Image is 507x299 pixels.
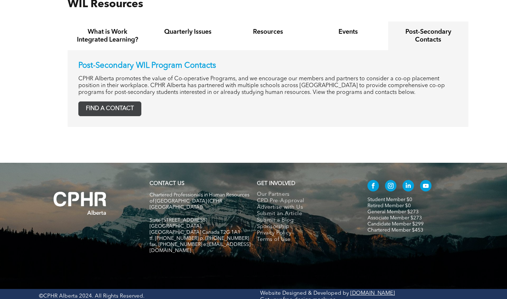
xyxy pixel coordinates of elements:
a: CPD Pre-Approval [257,198,352,204]
a: Retired Member $0 [367,203,411,208]
a: [DOMAIN_NAME] [350,291,395,296]
span: ©CPHR Alberta 2024. All Rights Reserved. [39,294,145,299]
a: Chartered Member $453 [367,228,423,233]
a: General Member $273 [367,209,419,214]
img: A white background with a few lines on it [39,177,121,229]
a: instagram [385,180,396,193]
a: FIND A CONTACT [78,101,141,116]
a: Student Member $0 [367,197,412,202]
a: Associate Member $273 [367,215,422,220]
h4: What is Work Integrated Learning? [74,28,141,44]
a: Our Partners [257,191,352,198]
a: Privacy Policy [257,230,352,237]
h4: Post-Secondary Contacts [395,28,462,44]
a: Submit an Article [257,211,352,217]
span: fax. [PHONE_NUMBER] e:[EMAIL_ADDRESS][DOMAIN_NAME] [150,242,250,253]
a: Sponsorship [257,224,352,230]
span: Suite [STREET_ADDRESS] [150,218,207,223]
span: GET INVOLVED [257,181,295,186]
span: [GEOGRAPHIC_DATA], [GEOGRAPHIC_DATA] Canada T2G 1A1 [150,224,240,235]
h4: Quarterly Issues [154,28,221,36]
h4: Events [315,28,382,36]
span: FIND A CONTACT [79,102,141,116]
a: Website Designed & Developed by [260,291,349,296]
a: youtube [420,180,432,193]
a: linkedin [403,180,414,193]
a: CONTACT US [150,181,184,186]
p: Post-Secondary WIL Program Contacts [78,61,458,70]
a: Terms of Use [257,237,352,243]
p: CPHR Alberta promotes the value of Co-operative Programs, and we encourage our members and partne... [78,76,458,96]
h4: Resources [234,28,302,36]
span: tf. [PHONE_NUMBER] p. [PHONE_NUMBER] [150,236,249,241]
a: facebook [367,180,379,193]
a: Candidate Member $299 [367,222,424,227]
a: Submit a Blog [257,217,352,224]
a: Advertise with Us [257,204,352,211]
span: Chartered Professionals in Human Resources of [GEOGRAPHIC_DATA] (CPHR [GEOGRAPHIC_DATA]) [150,193,249,210]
